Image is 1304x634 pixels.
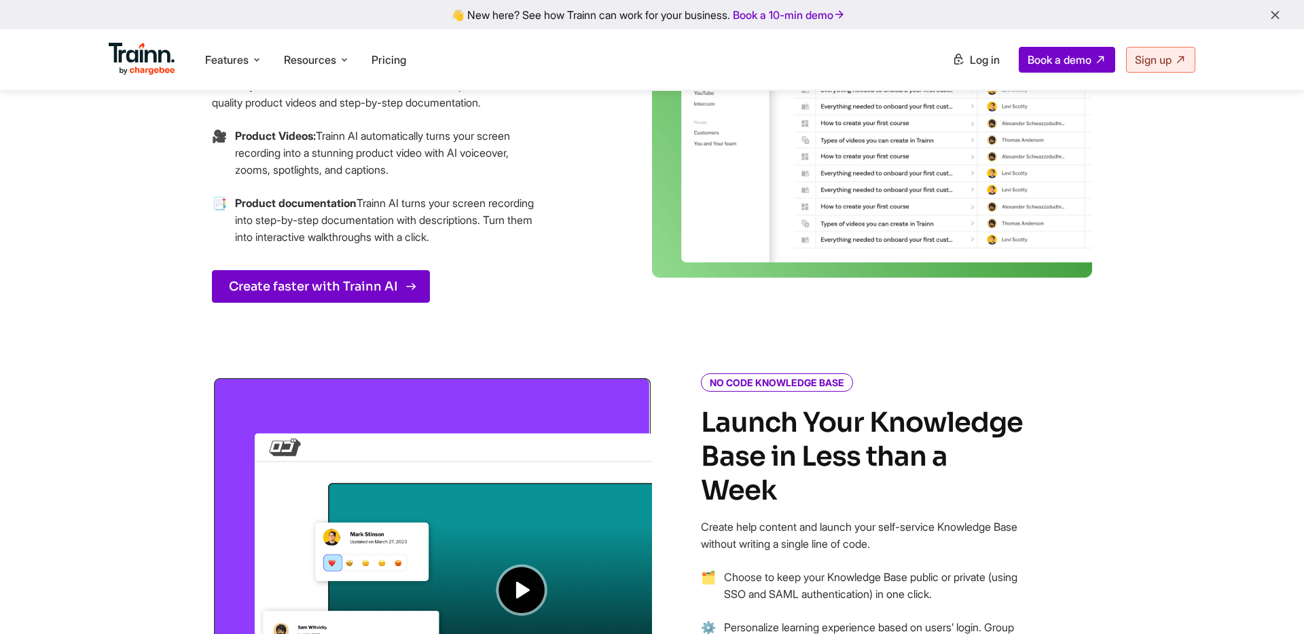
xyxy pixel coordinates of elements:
a: Book a 10-min demo [730,5,848,24]
img: Trainn Logo [109,43,175,75]
p: Create help content and launch your self-service Knowledge Base without writing a single line of ... [701,519,1027,553]
h2: Launch Your Knowledge Base in Less than a Week [701,406,1027,508]
span: → [212,195,227,262]
span: Log in [970,53,1000,67]
div: 👋 New here? See how Trainn can work for your business. [8,8,1296,21]
span: → [212,128,227,195]
p: Trainn AI automatically turns your screen recording into a stunning product video with AI voiceov... [235,128,538,179]
span: → [701,569,716,619]
b: Product documentation [235,196,357,210]
i: NO CODE KNOWLEDGE BASE [701,373,853,392]
a: Book a demo [1019,47,1115,73]
a: Sign up [1126,47,1195,73]
a: Create faster with Trainn AI [212,270,430,303]
p: Choose to keep your Knowledge Base public or private (using SSO and SAML authentication) in one c... [724,569,1027,603]
a: Log in [944,48,1008,72]
p: Trainn AI turns your screen recording into step-by-step documentation with descriptions. Turn the... [235,195,538,246]
span: Book a demo [1028,53,1091,67]
span: Resources [284,52,336,67]
p: Record your screen and let Trainn AI turn them into professional-quality product videos and step-... [212,77,538,111]
span: Sign up [1135,53,1172,67]
b: Product Videos: [235,129,316,143]
span: Features [205,52,249,67]
iframe: Chat Widget [1236,569,1304,634]
a: Pricing [372,53,406,67]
